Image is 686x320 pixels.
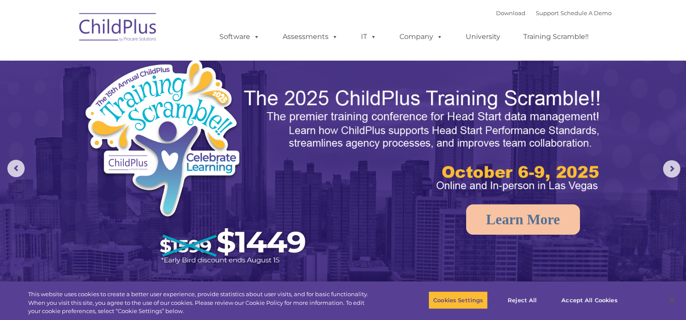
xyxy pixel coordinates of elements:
[457,28,509,45] a: University
[495,291,549,309] button: Reject All
[274,28,347,45] a: Assessments
[466,204,580,235] a: Learn More
[515,28,597,45] a: Training Scramble!!
[391,28,451,45] a: Company
[663,291,682,310] button: Close
[428,291,488,309] button: Cookies Settings
[120,93,157,99] span: Phone number
[557,291,622,309] button: Accept All Cookies
[211,28,268,45] a: Software
[120,57,147,64] span: Last name
[496,10,525,16] a: Download
[560,10,612,16] a: Schedule A Demo
[75,7,161,50] img: ChildPlus by Procare Solutions
[536,10,559,16] a: Support
[28,290,377,316] div: This website uses cookies to create a better user experience, provide statistics about user visit...
[496,10,612,16] font: |
[352,28,385,45] a: IT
